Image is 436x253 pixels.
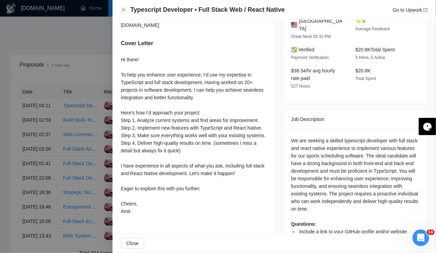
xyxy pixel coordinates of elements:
[427,230,435,235] span: 10
[355,18,365,24] span: ⭐ 5
[121,39,153,48] h5: Cover Letter
[126,240,139,247] span: Close
[130,6,285,14] h4: Typescript Developer • Full Stack Web / React Native
[291,110,419,129] div: Job Description
[355,76,376,81] span: Total Spent
[291,55,329,60] span: Payment Verification
[424,8,428,12] span: export
[355,68,371,73] span: $20.8K
[299,17,344,32] span: [GEOGRAPHIC_DATA]
[291,221,316,227] strong: Questions:
[291,137,419,235] div: We are seeking a skilled typescript developer with full stack and react native experience to impl...
[355,55,385,60] span: 5 Hires, 5 Active
[121,7,126,12] span: close
[121,56,266,215] div: Hi there! To help you enhance user experience, I’d use my expertise in TypeScript and full stack ...
[355,47,395,52] span: $20.8K Total Spent
[413,230,429,246] iframe: Intercom live chat
[121,21,266,29] div: [DOMAIN_NAME]
[393,7,428,13] a: Go to Upworkexport
[291,47,315,52] span: ✅ Verified
[291,34,331,39] span: Great Neck 05:31 PM
[299,229,407,234] span: Include a link to your GitHub profile and/or website
[121,7,126,13] button: Close
[291,84,310,89] span: 527 Hours
[291,21,297,29] img: 🇺🇸
[121,238,144,249] button: Close
[291,68,335,81] span: $38.34/hr avg hourly rate paid
[355,27,390,31] span: Average Feedback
